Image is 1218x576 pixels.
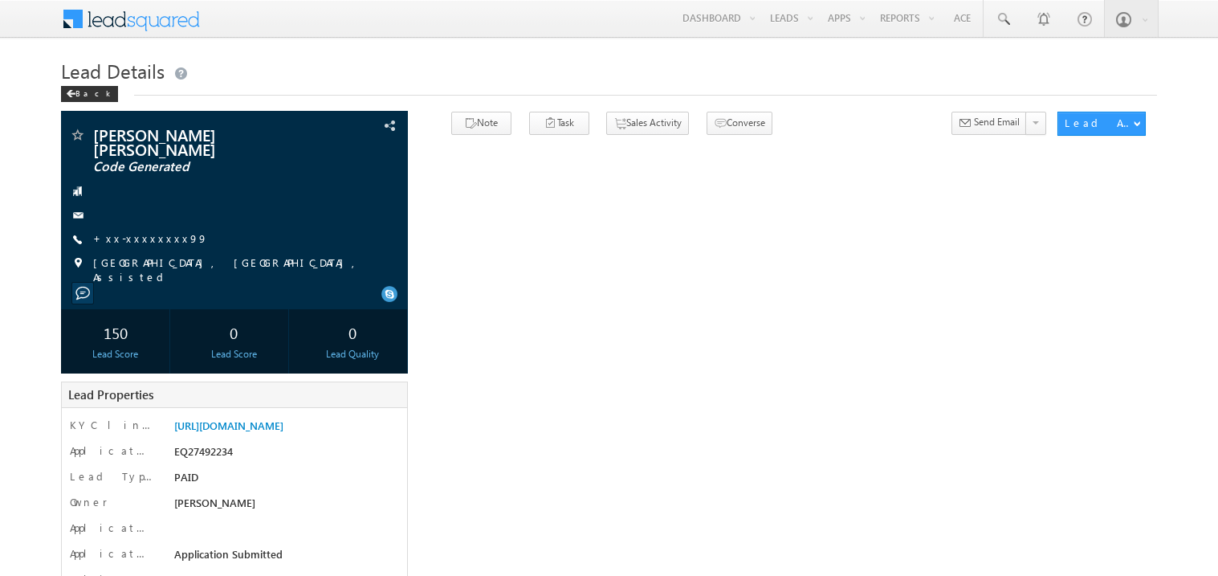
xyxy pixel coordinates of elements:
[529,112,589,135] button: Task
[174,419,283,432] a: [URL][DOMAIN_NAME]
[61,86,118,102] div: Back
[61,85,126,99] a: Back
[183,347,284,362] div: Lead Score
[170,469,394,492] div: PAID
[70,546,153,561] label: Application Status New
[93,159,308,175] span: Code Generated
[65,347,166,362] div: Lead Score
[1057,112,1146,136] button: Lead Actions
[174,496,255,509] span: [PERSON_NAME]
[70,469,153,484] label: Lead Type
[707,112,772,135] button: Converse
[170,546,394,569] div: Application Submitted
[606,112,689,135] button: Sales Activity
[951,112,1027,135] button: Send Email
[974,115,1020,129] span: Send Email
[302,317,403,347] div: 0
[70,495,108,509] label: Owner
[93,127,308,156] span: [PERSON_NAME] [PERSON_NAME]
[70,418,153,432] label: KYC link 2_0
[451,112,511,135] button: Note
[93,231,208,245] a: +xx-xxxxxxxx99
[65,317,166,347] div: 150
[61,58,165,84] span: Lead Details
[70,521,153,535] label: Application Status
[170,443,394,466] div: EQ27492234
[1065,116,1133,130] div: Lead Actions
[68,386,153,402] span: Lead Properties
[70,443,153,458] label: Application Number
[183,317,284,347] div: 0
[302,347,403,362] div: Lead Quality
[93,255,374,284] span: [GEOGRAPHIC_DATA], [GEOGRAPHIC_DATA], Assisted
